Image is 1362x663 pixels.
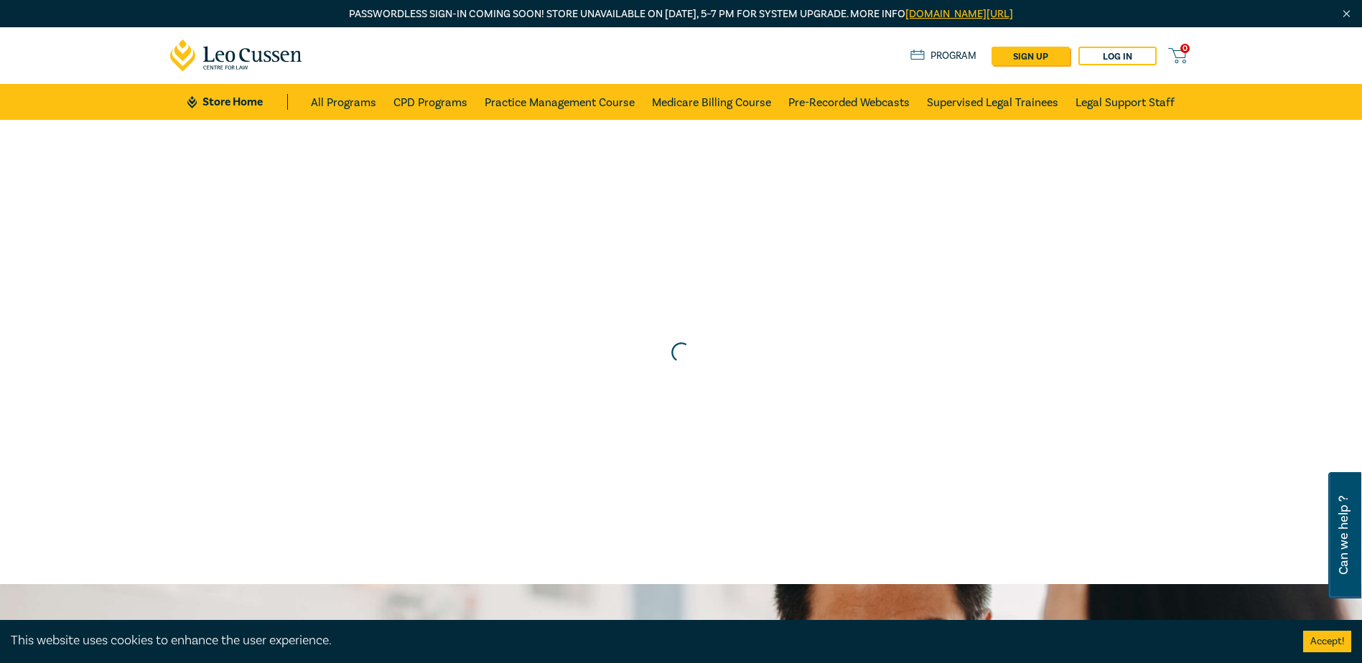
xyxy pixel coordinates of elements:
[788,84,910,120] a: Pre-Recorded Webcasts
[1180,44,1190,53] span: 0
[652,84,771,120] a: Medicare Billing Course
[1076,84,1175,120] a: Legal Support Staff
[1340,8,1353,20] img: Close
[485,84,635,120] a: Practice Management Course
[1337,481,1351,590] span: Can we help ?
[311,84,376,120] a: All Programs
[393,84,467,120] a: CPD Programs
[910,48,977,64] a: Program
[927,84,1058,120] a: Supervised Legal Trainees
[1303,631,1351,652] button: Accept cookies
[11,631,1282,650] div: This website uses cookies to enhance the user experience.
[1078,47,1157,65] a: Log in
[187,94,287,110] a: Store Home
[905,7,1013,21] a: [DOMAIN_NAME][URL]
[992,47,1070,65] a: sign up
[170,6,1193,22] p: Passwordless sign-in coming soon! Store unavailable on [DATE], 5–7 PM for system upgrade. More info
